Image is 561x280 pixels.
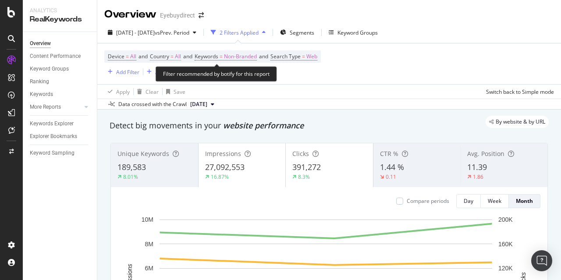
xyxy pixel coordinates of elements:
[146,88,159,96] div: Clear
[195,53,218,60] span: Keywords
[483,85,554,99] button: Switch back to Simple mode
[30,103,82,112] a: More Reports
[486,88,554,96] div: Switch back to Simple mode
[259,53,268,60] span: and
[467,162,487,172] span: 11.39
[116,29,155,36] span: [DATE] - [DATE]
[30,132,77,141] div: Explorer Bookmarks
[142,216,153,223] text: 10M
[150,53,169,60] span: Country
[130,50,136,63] span: All
[30,149,75,158] div: Keyword Sampling
[30,90,53,99] div: Keywords
[205,149,241,158] span: Impressions
[104,7,156,22] div: Overview
[481,194,509,208] button: Week
[292,149,309,158] span: Clicks
[531,250,552,271] div: Open Intercom Messenger
[205,162,245,172] span: 27,092,553
[134,85,159,99] button: Clear
[190,100,207,108] span: 2025 Mar. 2nd
[464,197,473,205] div: Day
[30,64,91,74] a: Keyword Groups
[183,53,192,60] span: and
[325,25,381,39] button: Keyword Groups
[155,29,189,36] span: vs Prev. Period
[380,162,404,172] span: 1.44 %
[30,64,69,74] div: Keyword Groups
[220,53,223,60] span: =
[116,88,130,96] div: Apply
[30,52,81,61] div: Content Performance
[104,85,130,99] button: Apply
[30,119,74,128] div: Keywords Explorer
[117,149,169,158] span: Unique Keywords
[467,149,504,158] span: Avg. Position
[498,216,513,223] text: 200K
[199,12,204,18] div: arrow-right-arrow-left
[207,25,269,39] button: 2 Filters Applied
[175,50,181,63] span: All
[30,14,90,25] div: RealKeywords
[30,52,91,61] a: Content Performance
[104,25,200,39] button: [DATE] - [DATE]vsPrev. Period
[123,173,138,181] div: 8.01%
[30,119,91,128] a: Keywords Explorer
[486,116,549,128] div: legacy label
[30,149,91,158] a: Keyword Sampling
[498,265,513,272] text: 120K
[473,173,483,181] div: 1.86
[277,25,318,39] button: Segments
[116,68,139,76] div: Add Filter
[156,66,277,82] div: Filter recommended by botify for this report
[187,99,218,110] button: [DATE]
[30,103,61,112] div: More Reports
[456,194,481,208] button: Day
[407,197,449,205] div: Compare periods
[117,162,146,172] span: 189,583
[30,132,91,141] a: Explorer Bookmarks
[211,173,229,181] div: 16.87%
[30,77,91,86] a: Ranking
[306,50,317,63] span: Web
[270,53,301,60] span: Search Type
[290,29,314,36] span: Segments
[30,77,49,86] div: Ranking
[126,53,129,60] span: =
[30,90,91,99] a: Keywords
[488,197,501,205] div: Week
[143,67,195,77] button: Add Filter Group
[292,162,321,172] span: 391,272
[509,194,540,208] button: Month
[298,173,310,181] div: 8.3%
[118,100,187,108] div: Data crossed with the Crawl
[337,29,378,36] div: Keyword Groups
[145,265,153,272] text: 6M
[302,53,305,60] span: =
[174,88,185,96] div: Save
[138,53,148,60] span: and
[170,53,174,60] span: =
[104,67,139,77] button: Add Filter
[220,29,259,36] div: 2 Filters Applied
[30,39,91,48] a: Overview
[224,50,257,63] span: Non-Branded
[145,241,153,248] text: 8M
[516,197,533,205] div: Month
[386,173,396,181] div: 0.11
[380,149,398,158] span: CTR %
[108,53,124,60] span: Device
[30,39,51,48] div: Overview
[163,85,185,99] button: Save
[160,11,195,20] div: Eyebuydirect
[30,7,90,14] div: Analytics
[498,241,513,248] text: 160K
[496,119,545,124] span: By website & by URL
